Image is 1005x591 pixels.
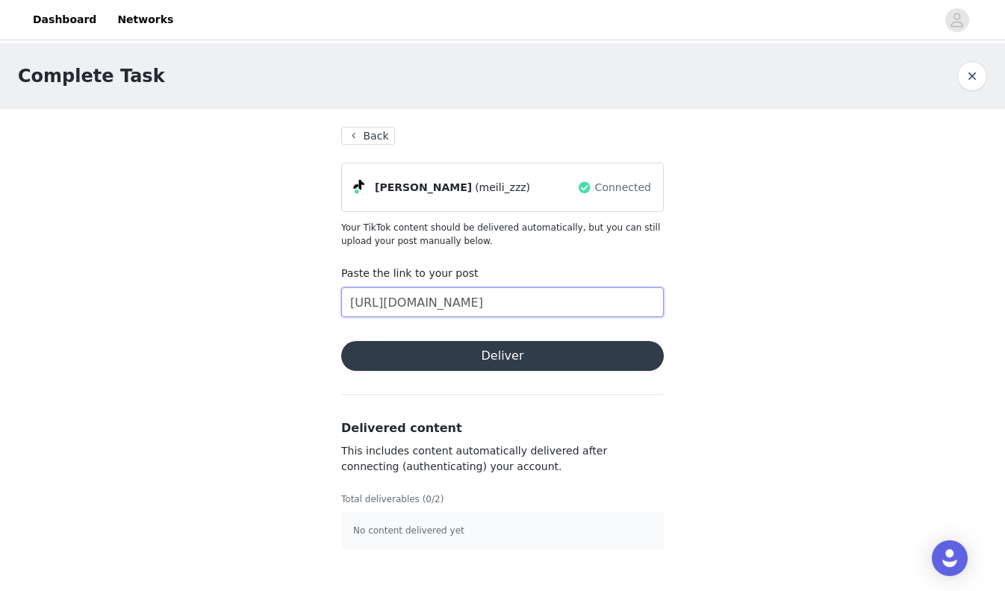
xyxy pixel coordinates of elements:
[341,419,664,437] h3: Delivered content
[108,3,182,37] a: Networks
[341,267,479,279] label: Paste the link to your post
[950,8,964,32] div: avatar
[932,540,968,576] div: Open Intercom Messenger
[475,180,530,196] span: (meili_zzz)
[18,63,165,90] h1: Complete Task
[341,341,664,371] button: Deliver
[24,3,105,37] a: Dashboard
[341,127,395,145] button: Back
[353,524,652,537] p: No content delivered yet
[341,445,607,472] span: This includes content automatically delivered after connecting (authenticating) your account.
[341,221,664,248] p: Your TikTok content should be delivered automatically, but you can still upload your post manuall...
[341,287,664,317] input: Paste the link to your content here
[341,492,664,506] p: Total deliverables (0/2)
[375,180,472,196] span: [PERSON_NAME]
[595,180,651,196] span: Connected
